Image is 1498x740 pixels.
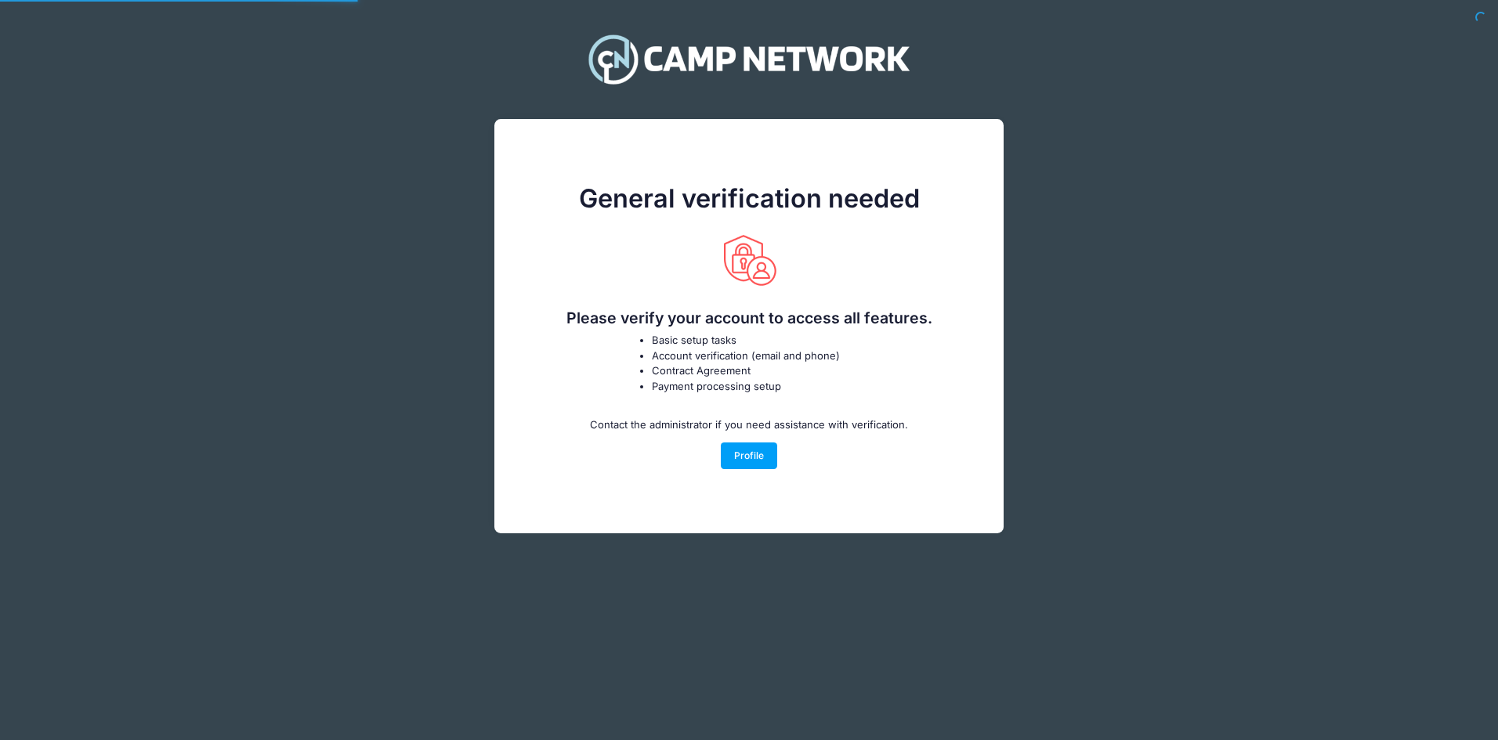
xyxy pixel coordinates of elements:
[721,442,778,469] a: Profile
[517,183,981,214] h1: General verification needed
[652,333,867,348] li: Basic setup tasks
[652,363,867,379] li: Contract Agreement
[590,417,908,433] p: Contact the administrator if you need assistance with verification.
[652,379,867,395] li: Payment processing setup
[581,23,917,94] img: Camp Network
[517,309,981,327] h2: Please verify your account to access all features.
[652,348,867,364] li: Account verification (email and phone)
